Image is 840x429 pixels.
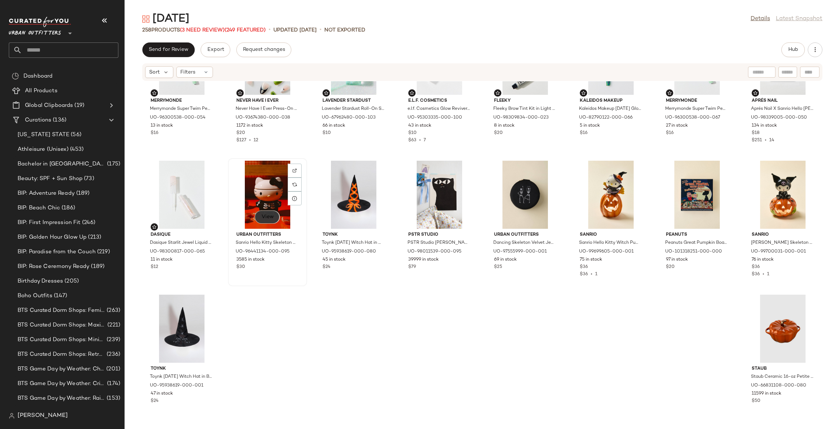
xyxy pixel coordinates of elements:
span: Birthday Dresses [18,277,63,286]
span: $16 [151,130,158,137]
span: • [269,26,270,34]
span: 258 [142,27,151,33]
span: (189) [75,189,90,198]
span: Lavender Stardust Roll-On Scented Shimmer Glitter in Macaron at Urban Outfitters [322,106,384,112]
span: 66 in stock [323,123,345,129]
img: svg%3e [324,91,328,95]
span: UO-82790122-000-066 [579,115,633,121]
span: $20 [236,130,245,137]
span: (136) [51,116,66,124]
span: (19) [73,101,84,110]
span: $36 [580,264,588,271]
span: e.l.f. Cosmetics [408,98,471,104]
span: (56) [69,131,81,139]
span: All Products [25,87,58,95]
p: Not Exported [324,26,365,34]
span: $63 [408,138,416,143]
img: 98300817_065_b [145,161,219,229]
span: View [261,214,273,220]
span: (239) [105,336,120,344]
span: Global Clipboards [25,101,73,110]
span: • [320,26,321,34]
span: 14 [769,138,774,143]
span: $25 [494,264,502,271]
span: (221) [106,321,120,329]
span: Kaleidos Makeup [DATE] Glow Melt-On Eyeliner in Tourmaline at Urban Outfitters [579,106,641,112]
span: (205) [63,277,79,286]
span: Sanrio [752,232,814,238]
img: 66831108_080_m [746,295,820,363]
span: Staub [752,366,814,372]
span: BTS Curated Dorm Shops: Minimalist [18,336,105,344]
span: [PERSON_NAME] Skeleton Costume Ceramic Tealight Holder at Urban Outfitters [751,240,813,246]
span: Sanrio Hello Kitty Witch Pumpkin Ceramic Tealight Holder in Orange at Urban Outfitters [579,240,641,246]
span: BTS Game Day by Weather: Chilly Kickoff [18,365,105,373]
span: (186) [60,204,75,212]
span: Dashboard [23,72,52,81]
span: UO-98011539-000-095 [408,249,461,255]
span: $36 [752,264,760,271]
span: 3585 in stock [236,257,265,263]
span: Peanuts [666,232,728,238]
span: $18 [752,130,759,137]
span: 1172 in stock [236,123,263,129]
span: 13 in stock [151,123,173,129]
span: (73) [82,175,94,183]
span: UO-98300817-000-065 [150,249,205,255]
span: Sanrio [580,232,642,238]
span: 69 in stock [494,257,517,263]
span: Kaleidos Makeup [580,98,642,104]
span: [PERSON_NAME] [18,411,68,420]
span: (201) [105,365,120,373]
span: Lavender Stardust [323,98,385,104]
button: Send for Review [142,42,195,57]
span: $251 [752,138,762,143]
span: UO-99700031-000-001 [751,249,806,255]
img: svg%3e [667,91,672,95]
span: UO-95938619-000-001 [150,383,203,389]
span: Toynk [DATE] Witch Hat in Orange, Women's at Urban Outfitters [322,240,384,246]
span: 1 [767,272,769,277]
span: BIP: Paradise from the Couch [18,248,96,256]
span: Urban Outfitters [494,232,556,238]
span: Fleeky [494,98,556,104]
span: BIP: Beach Chic [18,204,60,212]
span: $20 [494,130,503,137]
img: svg%3e [238,91,242,95]
span: Request changes [243,47,285,53]
span: (147) [52,292,67,300]
span: BIP: Adventure Ready [18,189,75,198]
span: $50 [752,398,760,404]
span: $127 [236,138,246,143]
span: UO-97555999-000-001 [493,249,547,255]
a: Details [751,15,770,23]
span: $24 [151,398,159,404]
span: (153) [105,394,120,403]
span: BIP: Golden Hour Glow Up [18,233,86,242]
span: UO-66831108-000-080 [751,383,806,389]
img: svg%3e [753,91,758,95]
span: 47 in stock [151,391,173,397]
span: 7 [424,138,426,143]
span: Merrymonde [151,98,213,104]
span: $16 [580,130,587,137]
span: Never Have I Ever [236,98,299,104]
span: (3 Need Review) [180,27,225,33]
span: PSTR Studio [408,232,471,238]
span: (263) [105,306,120,315]
span: (189) [89,262,104,271]
span: • [760,272,767,277]
img: svg%3e [292,182,297,187]
span: Peanuts Great Pumpkin Board Game in Assorted at Urban Outfitters [665,240,727,246]
img: svg%3e [152,91,156,95]
span: BTS Curated Dorm Shops: Maximalist [18,321,106,329]
span: $30 [236,264,245,271]
span: Merrymonde [666,98,728,104]
span: Merrymonde Super Twim Pen Eyeliner in Mauve Rose at Urban Outfitters [150,106,212,112]
span: Staub Ceramic 16-oz Petite Pumpkin Cocotte in Burnt Orange at Urban Outfitters [751,374,813,380]
span: BIP: First Impression Fit [18,219,81,227]
span: Aprés Nail X Sanrio Hello [PERSON_NAME] Eye Gel Polish in Darling Charmmy at Urban Outfitters [751,106,813,112]
span: • [416,138,424,143]
span: 11599 in stock [752,391,781,397]
span: 45 in stock [323,257,346,263]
